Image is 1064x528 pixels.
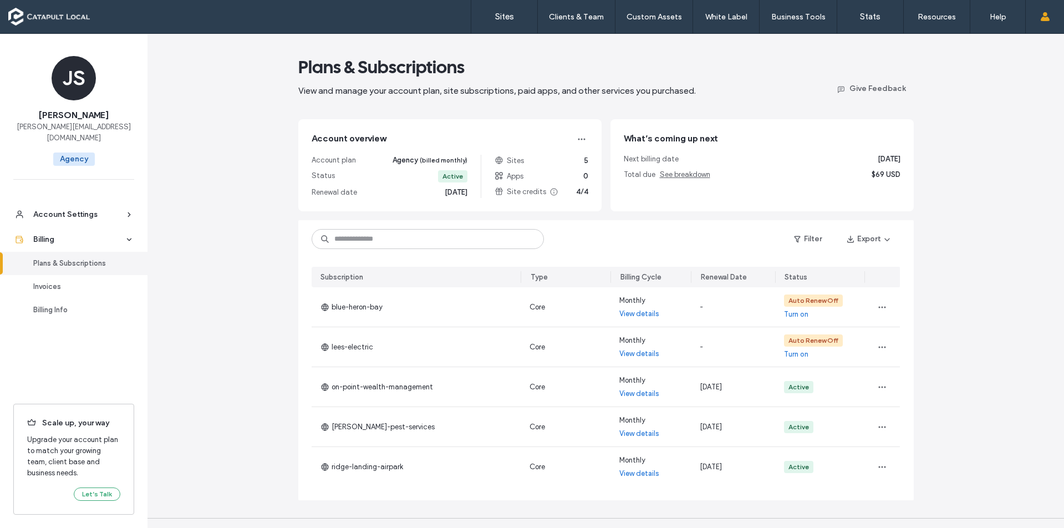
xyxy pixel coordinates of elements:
div: Active [788,422,809,432]
label: Help [990,12,1006,22]
button: Export [837,230,900,248]
a: View details [619,308,659,319]
span: Core [530,383,545,391]
span: Site credits [495,186,558,197]
span: 5 [584,155,588,166]
span: [DATE] [445,187,467,198]
span: Apps [495,171,523,182]
span: [DATE] [700,463,722,471]
div: Subscription [320,272,363,283]
span: View and manage your account plan, site subscriptions, paid apps, and other services you purchased. [298,85,696,96]
label: Clients & Team [549,12,604,22]
span: Plans & Subscriptions [298,56,465,78]
span: Monthly [619,295,645,306]
div: Account Settings [33,209,124,220]
span: Status [312,170,335,182]
span: - [700,343,703,351]
span: lees-electric [320,342,373,353]
div: Auto Renew Off [788,336,838,346]
span: (billed monthly) [420,156,467,164]
div: Renewal Date [701,272,747,283]
span: Monthly [619,455,645,466]
span: 0 [583,171,588,182]
span: Scale up, your way [27,418,120,430]
label: White Label [705,12,747,22]
span: ridge-landing-airpark [320,461,403,473]
div: JS [52,56,96,100]
span: Core [530,303,545,311]
span: - [700,303,703,311]
span: Core [530,463,545,471]
button: Let’s Talk [74,488,120,501]
span: Total due [624,169,710,180]
span: Sites [495,155,524,166]
span: 4/4 [576,186,588,197]
span: [PERSON_NAME]-pest-services [320,422,435,433]
span: Monthly [619,375,645,386]
div: Billing [33,234,124,245]
div: Type [531,272,548,283]
span: Next billing date [624,154,679,165]
span: [DATE] [700,423,722,431]
a: View details [619,468,659,479]
div: Billing Info [33,304,124,316]
a: View details [619,348,659,359]
span: Monthly [619,335,645,346]
span: [DATE] [700,383,722,391]
span: blue-heron-bay [320,302,383,313]
label: Stats [860,12,880,22]
a: View details [619,428,659,439]
span: Core [530,423,545,431]
div: Auto Renew Off [788,296,838,306]
a: Turn on [784,349,808,360]
span: [DATE] [878,154,900,165]
div: Status [785,272,807,283]
label: Business Tools [771,12,826,22]
span: Monthly [619,415,645,426]
span: Agency [393,155,467,166]
span: on-point-wealth-management [320,382,433,393]
span: Account overview [312,133,386,146]
div: Active [442,171,463,181]
span: Account plan [312,155,356,166]
span: Upgrade your account plan to match your growing team, client base and business needs. [27,434,120,479]
span: See breakdown [660,170,710,179]
label: Sites [495,12,514,22]
div: Plans & Subscriptions [33,258,124,269]
span: [PERSON_NAME] [39,109,109,121]
button: Give Feedback [828,79,914,97]
span: Renewal date [312,187,357,198]
div: Active [788,462,809,472]
span: Help [26,8,48,18]
span: Agency [53,153,95,166]
a: Turn on [784,309,808,320]
a: View details [619,388,659,399]
label: Resources [918,12,956,22]
span: $69 USD [872,169,900,180]
span: What’s coming up next [624,133,718,144]
div: Billing Cycle [620,272,661,283]
div: Invoices [33,281,124,292]
span: [PERSON_NAME][EMAIL_ADDRESS][DOMAIN_NAME] [13,121,134,144]
button: Filter [783,230,833,248]
span: Core [530,343,545,351]
div: Active [788,382,809,392]
label: Custom Assets [627,12,682,22]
